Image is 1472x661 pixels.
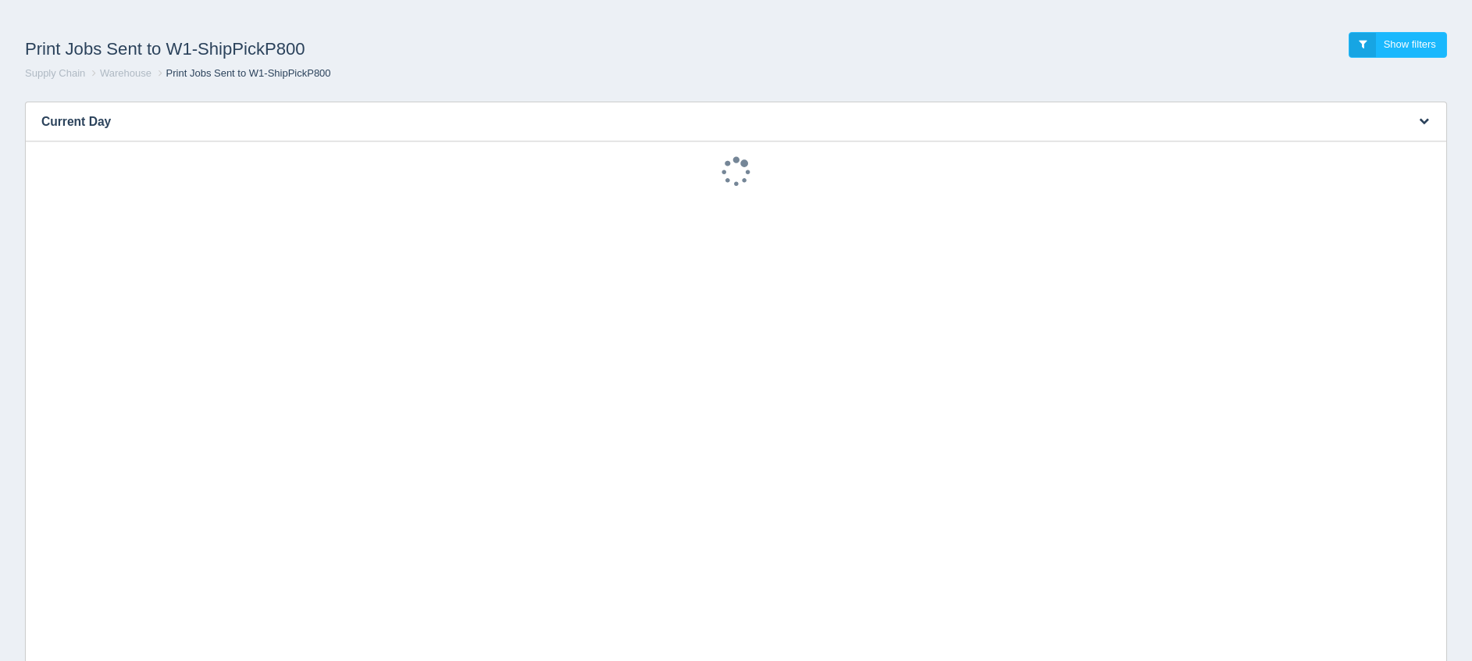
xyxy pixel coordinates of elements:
a: Show filters [1349,32,1447,58]
a: Supply Chain [25,67,85,79]
h1: Print Jobs Sent to W1-ShipPickP800 [25,32,736,66]
a: Warehouse [100,67,151,79]
h3: Current Day [26,102,1399,141]
li: Print Jobs Sent to W1-ShipPickP800 [155,66,331,81]
span: Show filters [1384,38,1436,50]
